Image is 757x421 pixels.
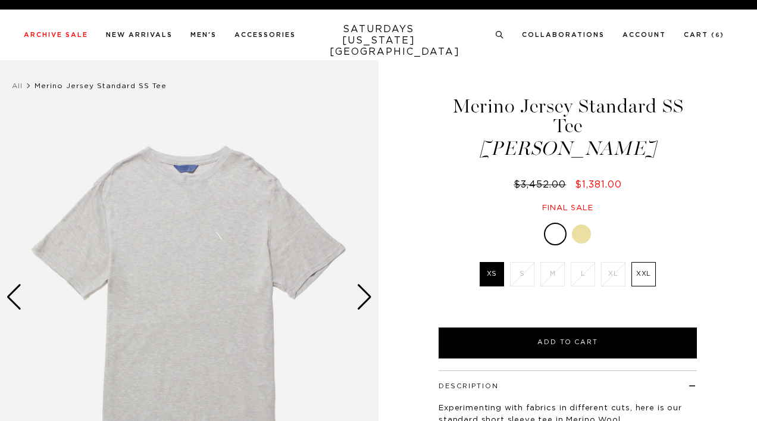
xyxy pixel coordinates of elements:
div: Previous slide [6,284,22,310]
div: Final sale [437,203,699,213]
label: XS [480,262,504,286]
button: Description [439,383,499,389]
a: Cart (6) [684,32,724,38]
span: [PERSON_NAME] [437,139,699,158]
small: 6 [715,33,720,38]
label: XXL [631,262,656,286]
span: $1,381.00 [575,180,622,189]
a: All [12,82,23,89]
a: Men's [190,32,217,38]
del: $3,452.00 [514,180,571,189]
a: Accessories [234,32,296,38]
a: SATURDAYS[US_STATE][GEOGRAPHIC_DATA] [330,24,428,58]
a: Account [623,32,666,38]
a: Collaborations [522,32,605,38]
div: Next slide [356,284,373,310]
span: Merino Jersey Standard SS Tee [35,82,167,89]
h1: Merino Jersey Standard SS Tee [437,96,699,158]
button: Add to Cart [439,328,697,358]
a: New Arrivals [106,32,173,38]
a: Archive Sale [24,32,88,38]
